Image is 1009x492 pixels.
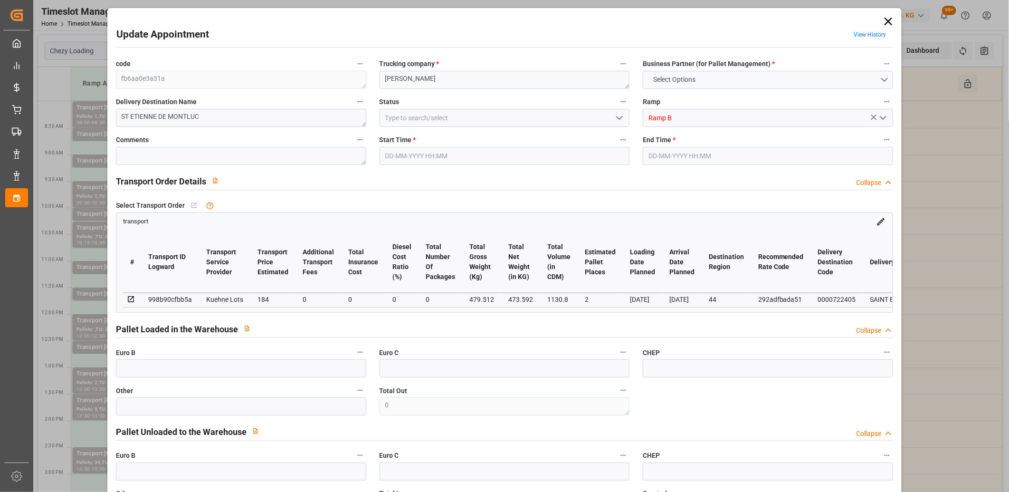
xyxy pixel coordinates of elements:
[257,294,288,305] div: 184
[585,294,616,305] div: 2
[870,294,959,305] div: SAINT ETIENNE DE MONTLUC
[643,97,660,107] span: Ramp
[380,97,400,107] span: Status
[116,201,185,211] span: Select Transport Order
[643,451,660,461] span: CHEP
[116,451,135,461] span: Euro B
[380,71,630,89] textarea: [PERSON_NAME]
[818,294,856,305] div: 0000722405
[617,58,629,70] button: Trucking company *
[116,97,197,107] span: Delivery Destination Name
[206,294,243,305] div: Kuehne Lots
[863,232,966,293] th: Delivery Destination City
[380,109,630,127] input: Type to search/select
[426,294,455,305] div: 0
[758,294,804,305] div: 292adfbada51
[295,232,341,293] th: Additional Transport Fees
[623,232,662,293] th: Loading Date Planned
[354,134,366,146] button: Comments
[380,451,399,461] span: Euro C
[881,346,893,358] button: CHEP
[385,232,419,293] th: Diesel Cost Ratio (%)
[643,59,775,69] span: Business Partner (for Pallet Management)
[419,232,462,293] th: Total Number Of Packages
[123,232,141,293] th: #
[508,294,533,305] div: 473.592
[380,135,416,145] span: Start Time
[354,384,366,396] button: Other
[380,397,630,415] textarea: 0
[578,232,623,293] th: Estimated Pallet Places
[199,232,250,293] th: Transport Service Provider
[141,232,199,293] th: Transport ID Logward
[643,147,893,165] input: DD-MM-YYYY HH:MM
[116,109,366,127] textarea: ST ETIENNE DE MONTLUC
[811,232,863,293] th: Delivery Destination Code
[540,232,578,293] th: Total Volume (in CDM)
[247,422,265,440] button: View description
[116,59,131,69] span: code
[881,134,893,146] button: End Time *
[238,319,256,338] button: View description
[250,232,295,293] th: Transport Price Estimated
[116,71,366,89] textarea: fb6aa0e3a31a
[303,294,334,305] div: 0
[617,449,629,462] button: Euro C
[116,27,209,42] h2: Update Appointment
[392,294,411,305] div: 0
[643,135,676,145] span: End Time
[116,323,238,336] h2: Pallet Loaded in the Warehouse
[354,346,366,358] button: Euro B
[354,58,366,70] button: code
[881,58,893,70] button: Business Partner (for Pallet Management) *
[341,232,385,293] th: Total Insurance Cost
[702,232,751,293] th: Destination Region
[854,31,886,38] a: View History
[669,294,695,305] div: [DATE]
[881,449,893,462] button: CHEP
[547,294,571,305] div: 1130.8
[856,326,881,336] div: Collapse
[662,232,702,293] th: Arrival Date Planned
[380,147,630,165] input: DD-MM-YYYY HH:MM
[116,175,206,188] h2: Transport Order Details
[648,75,700,85] span: Select Options
[116,135,149,145] span: Comments
[630,294,655,305] div: [DATE]
[148,294,192,305] div: 998b90cfbb5a
[469,294,494,305] div: 479.512
[617,384,629,396] button: Total Out
[380,386,408,396] span: Total Out
[116,425,247,438] h2: Pallet Unloaded to the Warehouse
[876,111,890,125] button: open menu
[123,218,148,225] span: transport
[380,348,399,358] span: Euro C
[856,178,881,188] div: Collapse
[881,96,893,108] button: Ramp
[354,96,366,108] button: Delivery Destination Name
[462,232,501,293] th: Total Gross Weight (Kg)
[116,348,135,358] span: Euro B
[617,96,629,108] button: Status
[501,232,540,293] th: Total Net Weight (in KG)
[709,294,744,305] div: 44
[617,346,629,358] button: Euro C
[612,111,626,125] button: open menu
[643,71,893,89] button: open menu
[354,449,366,462] button: Euro B
[380,59,439,69] span: Trucking company
[856,429,881,439] div: Collapse
[123,217,148,225] a: transport
[116,386,133,396] span: Other
[206,172,224,190] button: View description
[751,232,811,293] th: Recommended Rate Code
[348,294,378,305] div: 0
[617,134,629,146] button: Start Time *
[643,109,893,127] input: Type to search/select
[643,348,660,358] span: CHEP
